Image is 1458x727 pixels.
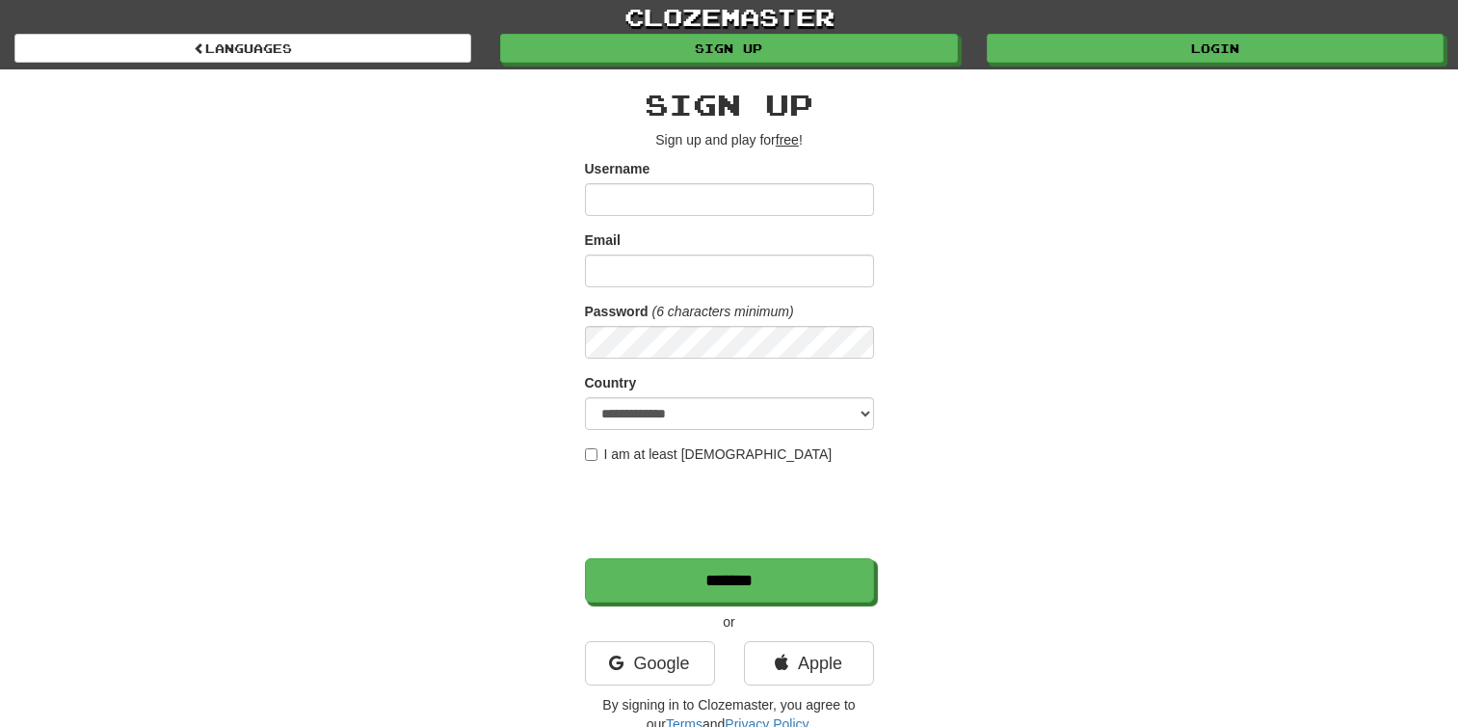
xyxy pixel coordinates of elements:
p: Sign up and play for ! [585,130,874,149]
h2: Sign up [585,89,874,121]
label: I am at least [DEMOGRAPHIC_DATA] [585,444,833,464]
a: Login [987,34,1444,63]
a: Languages [14,34,471,63]
a: Google [585,641,715,686]
label: Username [585,159,650,178]
input: I am at least [DEMOGRAPHIC_DATA] [585,448,597,461]
label: Country [585,373,637,392]
u: free [776,132,799,148]
a: Sign up [500,34,957,63]
iframe: reCAPTCHA [585,473,878,549]
a: Apple [744,641,874,686]
p: or [585,612,874,632]
label: Email [585,230,621,250]
em: (6 characters minimum) [652,304,794,319]
label: Password [585,302,649,321]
